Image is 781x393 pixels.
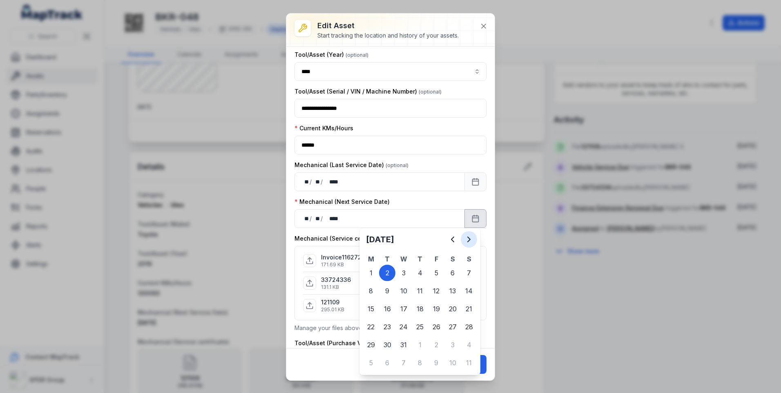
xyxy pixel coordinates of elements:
div: 7 [395,355,412,371]
div: day, [301,178,310,186]
div: 15 [363,301,379,317]
div: 3 [444,337,461,353]
div: 20 [444,301,461,317]
div: Thursday 25 December 2025 [412,319,428,335]
input: asset-edit:cf[4112358e-78c9-4721-9c11-9fecd18760fc]-label [295,62,486,81]
div: / [321,178,324,186]
div: 30 [379,337,395,353]
div: Saturday 10 January 2026 [444,355,461,371]
p: 171.69 KB [321,261,361,268]
th: F [428,254,444,264]
div: 11 [461,355,477,371]
div: Sunday 14 December 2025 [461,283,477,299]
div: 12 [428,283,444,299]
div: Monday 22 December 2025 [363,319,379,335]
div: 18 [412,301,428,317]
div: 2 [428,337,444,353]
div: 4 [412,265,428,281]
div: Tuesday 30 December 2025 [379,337,395,353]
div: 6 [444,265,461,281]
div: Monday 15 December 2025 [363,301,379,317]
div: 24 [395,319,412,335]
div: Sunday 21 December 2025 [461,301,477,317]
div: year, [324,214,339,223]
div: 4 [461,337,477,353]
div: day, [301,214,310,223]
div: 10 [395,283,412,299]
div: Saturday 20 December 2025 [444,301,461,317]
div: 3 [395,265,412,281]
th: W [395,254,412,264]
div: Thursday 18 December 2025 [412,301,428,317]
th: S [461,254,477,264]
label: Tool/Asset (Year) [295,51,368,59]
div: 2 [379,265,395,281]
div: Friday 5 December 2025 [428,265,444,281]
label: Tool/Asset (Purchase Vendor) [295,339,404,347]
div: Thursday 1 January 2026 [412,337,428,353]
div: Thursday 4 December 2025 [412,265,428,281]
div: 28 [461,319,477,335]
div: Friday 19 December 2025 [428,301,444,317]
div: 8 [363,283,379,299]
div: 8 [412,355,428,371]
label: Tool/Asset (Serial / VIN / Machine Number) [295,87,442,96]
div: / [321,214,324,223]
div: Monday 8 December 2025 [363,283,379,299]
div: Wednesday 24 December 2025 [395,319,412,335]
div: Calendar [363,231,477,372]
div: month, [312,214,321,223]
table: December 2025 [363,254,477,372]
div: year, [324,178,339,186]
div: Sunday 28 December 2025 [461,319,477,335]
div: 14 [461,283,477,299]
div: / [310,178,312,186]
label: Mechanical (Last Service Date) [295,161,408,169]
div: Start tracking the location and history of your assets. [317,31,459,40]
button: Previous [444,231,461,248]
label: Current KMs/Hours [295,124,353,132]
div: 1 [363,265,379,281]
button: Calendar [464,209,486,228]
p: Invoice116272 [321,253,361,261]
div: 10 [444,355,461,371]
div: Tuesday 9 December 2025 [379,283,395,299]
div: 31 [395,337,412,353]
div: 5 [428,265,444,281]
button: Calendar [464,172,486,191]
div: Tuesday 23 December 2025 [379,319,395,335]
div: Saturday 6 December 2025 [444,265,461,281]
div: Wednesday 3 December 2025 [395,265,412,281]
p: 121109 [321,298,344,306]
div: / [310,214,312,223]
th: T [412,254,428,264]
div: Saturday 3 January 2026 [444,337,461,353]
div: Sunday 7 December 2025 [461,265,477,281]
div: Wednesday 7 January 2026 [395,355,412,371]
div: Saturday 13 December 2025 [444,283,461,299]
th: M [363,254,379,264]
button: Next [461,231,477,248]
div: 29 [363,337,379,353]
div: 9 [428,355,444,371]
p: Manage your files above or [295,324,486,333]
label: Mechanical (Next Service Date) [295,198,390,206]
th: S [444,254,461,264]
div: 9 [379,283,395,299]
div: 11 [412,283,428,299]
div: Wednesday 17 December 2025 [395,301,412,317]
div: Thursday 11 December 2025 [412,283,428,299]
div: month, [312,178,321,186]
h2: [DATE] [366,234,444,245]
div: Friday 9 January 2026 [428,355,444,371]
div: Wednesday 31 December 2025 [395,337,412,353]
div: Monday 29 December 2025 [363,337,379,353]
div: 1 [412,337,428,353]
th: T [379,254,395,264]
div: Tuesday 2 December 2025 selected [379,265,395,281]
div: Friday 2 January 2026 [428,337,444,353]
div: 7 [461,265,477,281]
div: Monday 1 December 2025 [363,265,379,281]
div: Wednesday 10 December 2025 [395,283,412,299]
h3: Edit asset [317,20,459,31]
